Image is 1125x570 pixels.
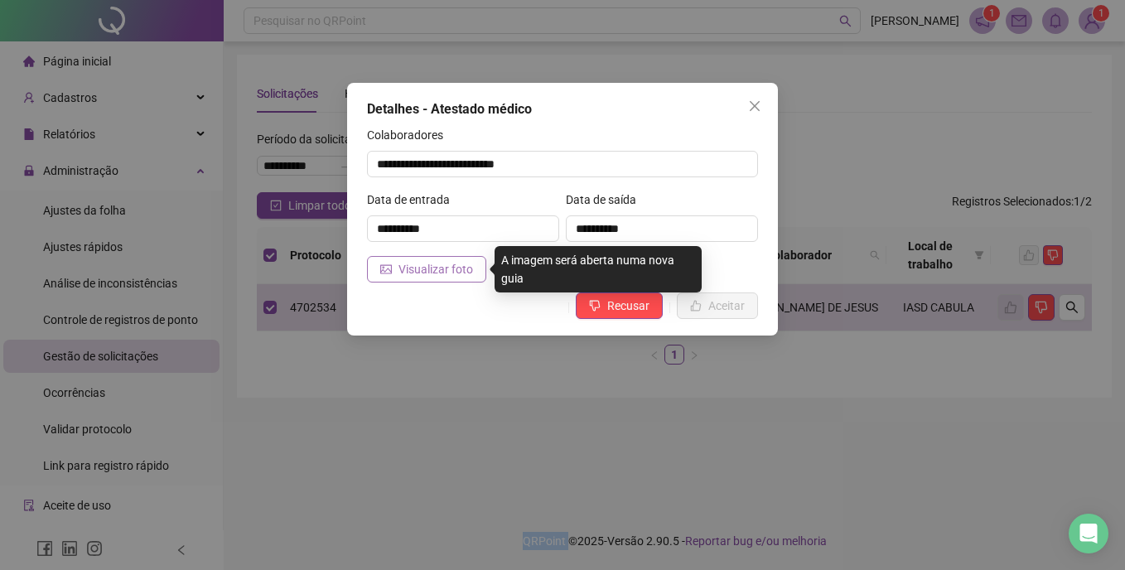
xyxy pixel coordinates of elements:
[576,292,663,319] button: Recusar
[380,263,392,275] span: picture
[1069,514,1108,553] div: Open Intercom Messenger
[367,191,461,209] label: Data de entrada
[367,126,454,144] label: Colaboradores
[677,292,758,319] button: Aceitar
[607,297,649,315] span: Recusar
[367,256,486,283] button: Visualizar foto
[566,191,647,209] label: Data de saída
[748,99,761,113] span: close
[367,99,758,119] div: Detalhes - Atestado médico
[589,300,601,312] span: dislike
[398,260,473,278] span: Visualizar foto
[741,93,768,119] button: Close
[495,246,702,292] div: A imagem será aberta numa nova guia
